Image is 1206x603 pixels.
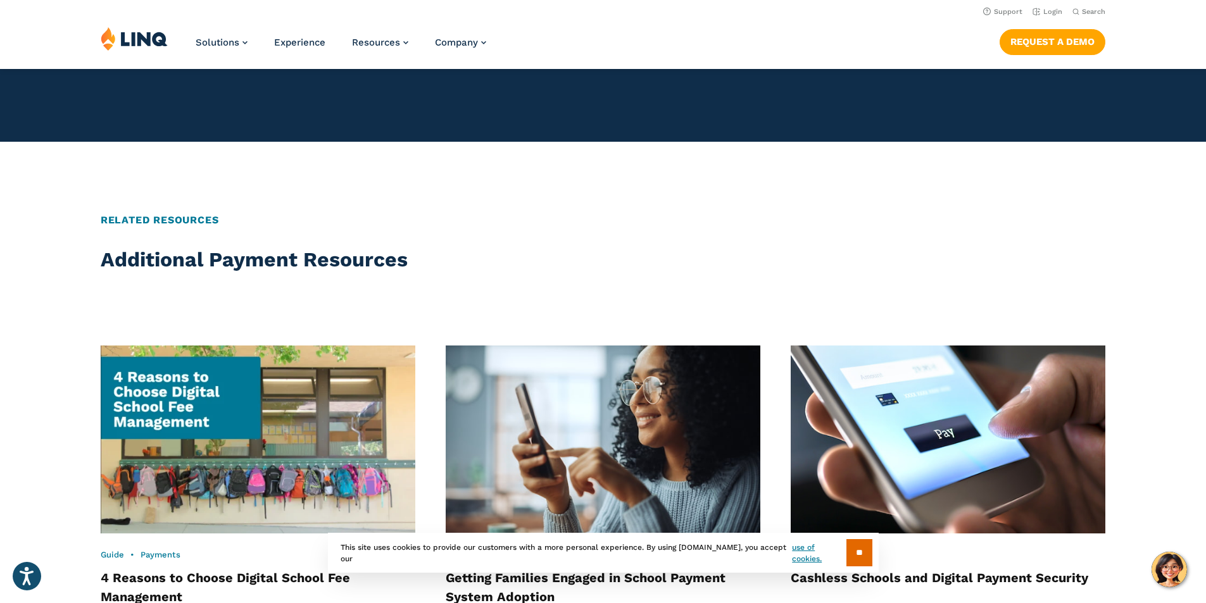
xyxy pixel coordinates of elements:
[101,27,168,51] img: LINQ | K‑12 Software
[196,37,239,48] span: Solutions
[1000,29,1105,54] a: Request a Demo
[791,549,1105,561] div: •
[435,37,478,48] span: Company
[435,37,486,48] a: Company
[101,246,588,274] h2: Additional Payment Resources
[1082,8,1105,16] span: Search
[1033,8,1062,16] a: Login
[1000,27,1105,54] nav: Button Navigation
[196,37,248,48] a: Solutions
[352,37,408,48] a: Resources
[274,37,325,48] a: Experience
[328,533,879,573] div: This site uses cookies to provide our customers with a more personal experience. By using [DOMAIN...
[101,549,415,561] div: •
[196,27,486,68] nav: Primary Navigation
[1152,552,1187,587] button: Hello, have a question? Let’s chat.
[101,213,1105,228] h2: Related Resources
[983,8,1022,16] a: Support
[141,550,180,559] a: Payments
[792,542,846,564] a: use of cookies.
[1072,7,1105,16] button: Open Search Bar
[446,345,760,533] img: Parent looking at phone
[352,37,400,48] span: Resources
[101,550,124,559] a: Guide
[791,345,1105,533] img: Mobile phone screen showing cashless payment
[101,345,415,533] img: 4 Reasons to Choose Digital School Fee Management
